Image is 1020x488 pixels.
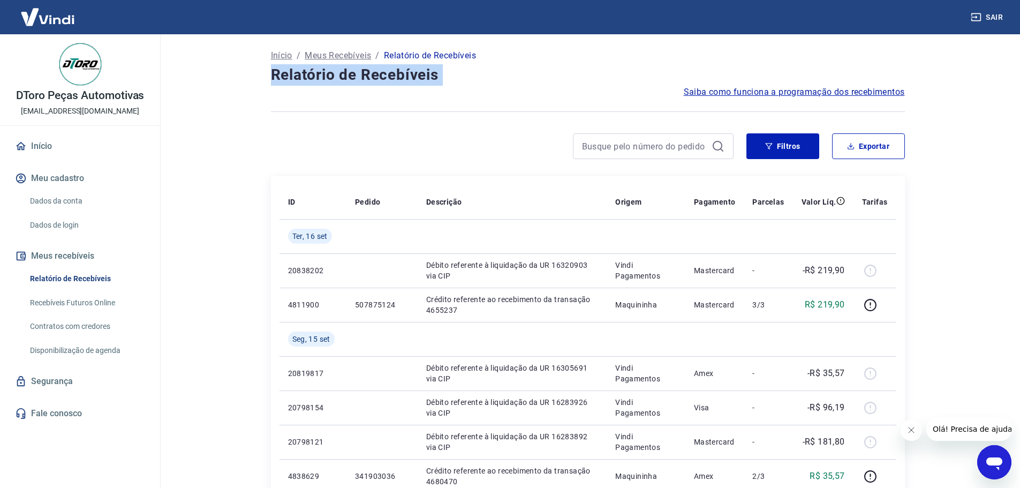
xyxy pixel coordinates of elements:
[26,340,147,362] a: Disponibilização de agenda
[752,437,784,447] p: -
[615,260,677,281] p: Vindi Pagamentos
[426,397,599,418] p: Débito referente à liquidação da UR 16283926 via CIP
[355,299,409,310] p: 507875124
[26,268,147,290] a: Relatório de Recebíveis
[752,368,784,379] p: -
[752,197,784,207] p: Parcelas
[288,197,296,207] p: ID
[746,133,819,159] button: Filtros
[426,363,599,384] p: Débito referente à liquidação da UR 16305691 via CIP
[426,466,599,487] p: Crédito referente ao recebimento da transação 4680470
[615,363,677,384] p: Vindi Pagamentos
[901,419,922,441] iframe: Fechar mensagem
[59,43,102,86] img: c76ab9b2-0c5c-4c8d-8909-67e594a7f47e.jpeg
[426,294,599,316] p: Crédito referente ao recebimento da transação 4655237
[694,471,736,482] p: Amex
[803,264,845,277] p: -R$ 219,90
[694,197,736,207] p: Pagamento
[13,134,147,158] a: Início
[13,1,82,33] img: Vindi
[694,299,736,310] p: Mastercard
[752,402,784,413] p: -
[426,197,462,207] p: Descrição
[6,7,90,16] span: Olá! Precisa de ajuda?
[969,7,1007,27] button: Sair
[752,471,784,482] p: 2/3
[810,470,844,483] p: R$ 35,57
[288,402,338,413] p: 20798154
[13,244,147,268] button: Meus recebíveis
[803,436,845,448] p: -R$ 181,80
[426,431,599,453] p: Débito referente à liquidação da UR 16283892 via CIP
[615,431,677,453] p: Vindi Pagamentos
[305,49,371,62] a: Meus Recebíveis
[694,368,736,379] p: Amex
[694,437,736,447] p: Mastercard
[26,292,147,314] a: Recebíveis Futuros Online
[694,402,736,413] p: Visa
[26,190,147,212] a: Dados da conta
[832,133,905,159] button: Exportar
[288,265,338,276] p: 20838202
[26,214,147,236] a: Dados de login
[805,298,845,311] p: R$ 219,90
[807,367,845,380] p: -R$ 35,57
[694,265,736,276] p: Mastercard
[292,231,328,242] span: Ter, 16 set
[355,471,409,482] p: 341903036
[288,368,338,379] p: 20819817
[684,86,905,99] a: Saiba como funciona a programação dos recebimentos
[292,334,330,344] span: Seg, 15 set
[288,471,338,482] p: 4838629
[615,299,677,310] p: Maquininha
[13,402,147,425] a: Fale conosco
[375,49,379,62] p: /
[288,299,338,310] p: 4811900
[13,167,147,190] button: Meu cadastro
[582,138,707,154] input: Busque pelo número do pedido
[21,106,139,117] p: [EMAIL_ADDRESS][DOMAIN_NAME]
[288,437,338,447] p: 20798121
[615,397,677,418] p: Vindi Pagamentos
[384,49,476,62] p: Relatório de Recebíveis
[977,445,1011,479] iframe: Botão para abrir a janela de mensagens
[926,417,1011,441] iframe: Mensagem da empresa
[615,197,641,207] p: Origem
[16,90,145,101] p: DToro Peças Automotivas
[297,49,300,62] p: /
[752,299,784,310] p: 3/3
[271,49,292,62] a: Início
[615,471,677,482] p: Maquininha
[13,370,147,393] a: Segurança
[752,265,784,276] p: -
[26,316,147,337] a: Contratos com credores
[426,260,599,281] p: Débito referente à liquidação da UR 16320903 via CIP
[271,64,905,86] h4: Relatório de Recebíveis
[807,401,845,414] p: -R$ 96,19
[802,197,836,207] p: Valor Líq.
[355,197,380,207] p: Pedido
[862,197,888,207] p: Tarifas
